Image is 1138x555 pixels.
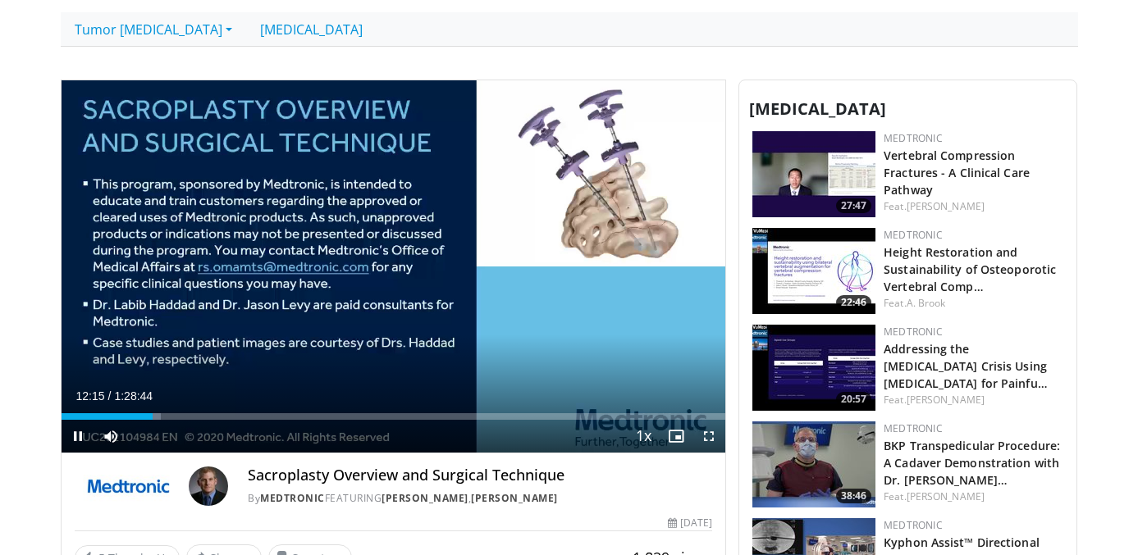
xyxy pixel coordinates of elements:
span: 1:28:44 [114,389,153,403]
a: Tumor [MEDICAL_DATA] [61,12,246,47]
div: Feat. [884,489,1063,504]
a: [PERSON_NAME] [907,489,985,503]
a: Medtronic [884,228,943,242]
span: 22:46 [836,295,871,310]
a: [PERSON_NAME] [907,393,985,407]
a: Addressing the [MEDICAL_DATA] Crisis Using [MEDICAL_DATA] for Painfu… [884,341,1048,391]
div: By FEATURING , [248,491,712,506]
video-js: Video Player [62,80,726,454]
a: Medtronic [260,491,325,505]
a: 22:46 [752,228,875,314]
div: [DATE] [668,516,712,530]
button: Fullscreen [692,420,725,453]
a: BKP Transpedicular Procedure: A Cadaver Demonstration with Dr. [PERSON_NAME]… [884,438,1060,488]
a: [MEDICAL_DATA] [246,12,377,47]
a: [PERSON_NAME] [907,199,985,213]
button: Mute [94,420,127,453]
a: 27:47 [752,131,875,217]
img: 07f3d5e8-2184-4f98-b1ac-8a3f7f06b6b9.150x105_q85_crop-smart_upscale.jpg [752,131,875,217]
a: A. Brook [907,296,946,310]
div: Feat. [884,199,1063,214]
span: [MEDICAL_DATA] [749,98,886,120]
a: Medtronic [884,421,943,435]
img: Avatar [189,466,228,506]
span: 20:57 [836,392,871,407]
span: 12:15 [76,389,105,403]
a: 20:57 [752,325,875,411]
button: Playback Rate [627,420,660,453]
h4: Sacroplasty Overview and Surgical Technique [248,466,712,484]
span: 27:47 [836,198,871,213]
div: Feat. [884,393,1063,407]
span: 38:46 [836,489,871,503]
span: / [108,389,112,403]
div: Feat. [884,296,1063,311]
img: 7e1a3147-2b54-478f-ad56-84616a56839d.150x105_q85_crop-smart_upscale.jpg [752,325,875,411]
a: [PERSON_NAME] [471,491,558,505]
img: 9fb6aae7-3f0f-427f-950b-cfacd14dddea.150x105_q85_crop-smart_upscale.jpg [752,228,875,314]
a: Vertebral Compression Fractures - A Clinical Care Pathway [884,148,1030,198]
div: Progress Bar [62,413,726,420]
img: 3d35e6fd-574b-4cbb-a117-4ba5ac4a33d8.150x105_q85_crop-smart_upscale.jpg [752,421,875,507]
button: Enable picture-in-picture mode [660,420,692,453]
a: Medtronic [884,325,943,339]
a: Medtronic [884,518,943,532]
a: 38:46 [752,421,875,507]
a: Height Restoration and Sustainability of Osteoporotic Vertebral Comp… [884,244,1056,294]
a: Medtronic [884,131,943,145]
a: [PERSON_NAME] [382,491,468,505]
img: Medtronic [75,466,183,506]
button: Pause [62,420,94,453]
